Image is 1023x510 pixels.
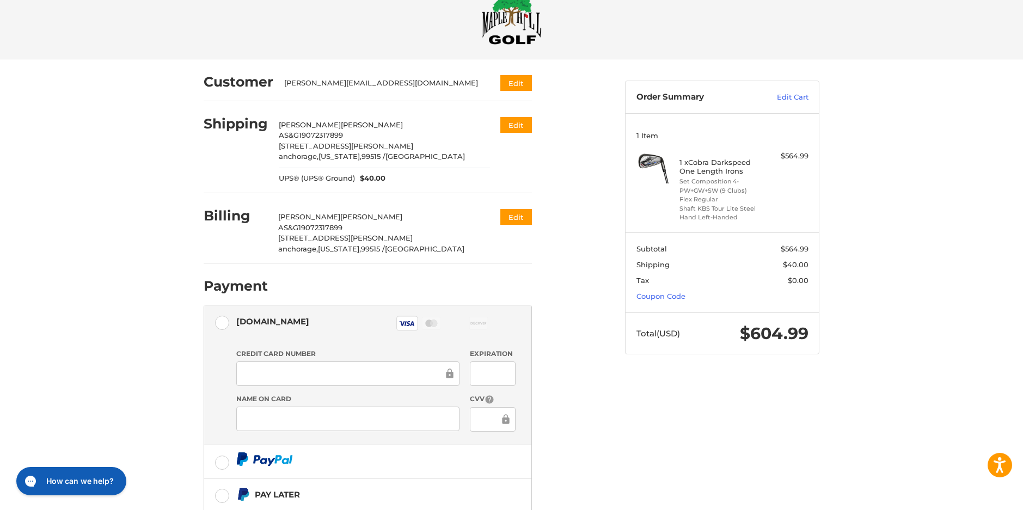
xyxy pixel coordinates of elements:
span: UPS® (UPS® Ground) [279,173,355,184]
li: Shaft KBS Tour Lite Steel [679,204,763,213]
label: Expiration [470,349,515,359]
div: Pay Later [255,486,463,503]
label: Name on Card [236,394,460,404]
h2: Payment [204,278,268,294]
span: [PERSON_NAME] [278,212,340,221]
h2: Customer [204,73,273,90]
span: AS&G [278,223,298,232]
li: Flex Regular [679,195,763,204]
span: $40.00 [783,260,808,269]
li: Set Composition 4-PW+GW+SW (9 Clubs) [679,177,763,195]
a: Edit Cart [754,92,808,103]
div: $564.99 [765,151,808,162]
span: $564.99 [781,244,808,253]
a: Coupon Code [636,292,685,300]
img: PayPal icon [236,452,293,466]
iframe: Gorgias live chat messenger [11,463,130,499]
h2: Billing [204,207,267,224]
span: 99515 / [361,244,385,253]
h2: Shipping [204,115,268,132]
span: [STREET_ADDRESS][PERSON_NAME] [279,142,413,150]
span: 19072317899 [299,131,343,139]
button: Edit [500,209,532,225]
button: Edit [500,117,532,133]
img: Pay Later icon [236,488,250,501]
span: [GEOGRAPHIC_DATA] [385,244,464,253]
span: [US_STATE], [318,152,362,161]
span: [PERSON_NAME] [279,120,341,129]
span: $40.00 [355,173,386,184]
span: [GEOGRAPHIC_DATA] [385,152,465,161]
span: Tax [636,276,649,285]
div: [PERSON_NAME][EMAIL_ADDRESS][DOMAIN_NAME] [284,78,480,89]
button: Edit [500,75,532,91]
span: Total (USD) [636,328,680,339]
h3: 1 Item [636,131,808,140]
h4: 1 x Cobra Darkspeed One Length Irons [679,158,763,176]
label: CVV [470,394,515,404]
span: [STREET_ADDRESS][PERSON_NAME] [278,234,413,242]
span: [PERSON_NAME] [341,120,403,129]
span: anchorage, [279,152,318,161]
span: 99515 / [362,152,385,161]
span: Subtotal [636,244,667,253]
span: $0.00 [788,276,808,285]
span: anchorage, [278,244,318,253]
span: [PERSON_NAME] [340,212,402,221]
span: [US_STATE], [318,244,361,253]
span: Shipping [636,260,670,269]
label: Credit Card Number [236,349,460,359]
div: [DOMAIN_NAME] [236,312,309,330]
li: Hand Left-Handed [679,213,763,222]
h3: Order Summary [636,92,754,103]
span: $604.99 [740,323,808,343]
span: 19072317899 [298,223,342,232]
span: AS&G [279,131,299,139]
